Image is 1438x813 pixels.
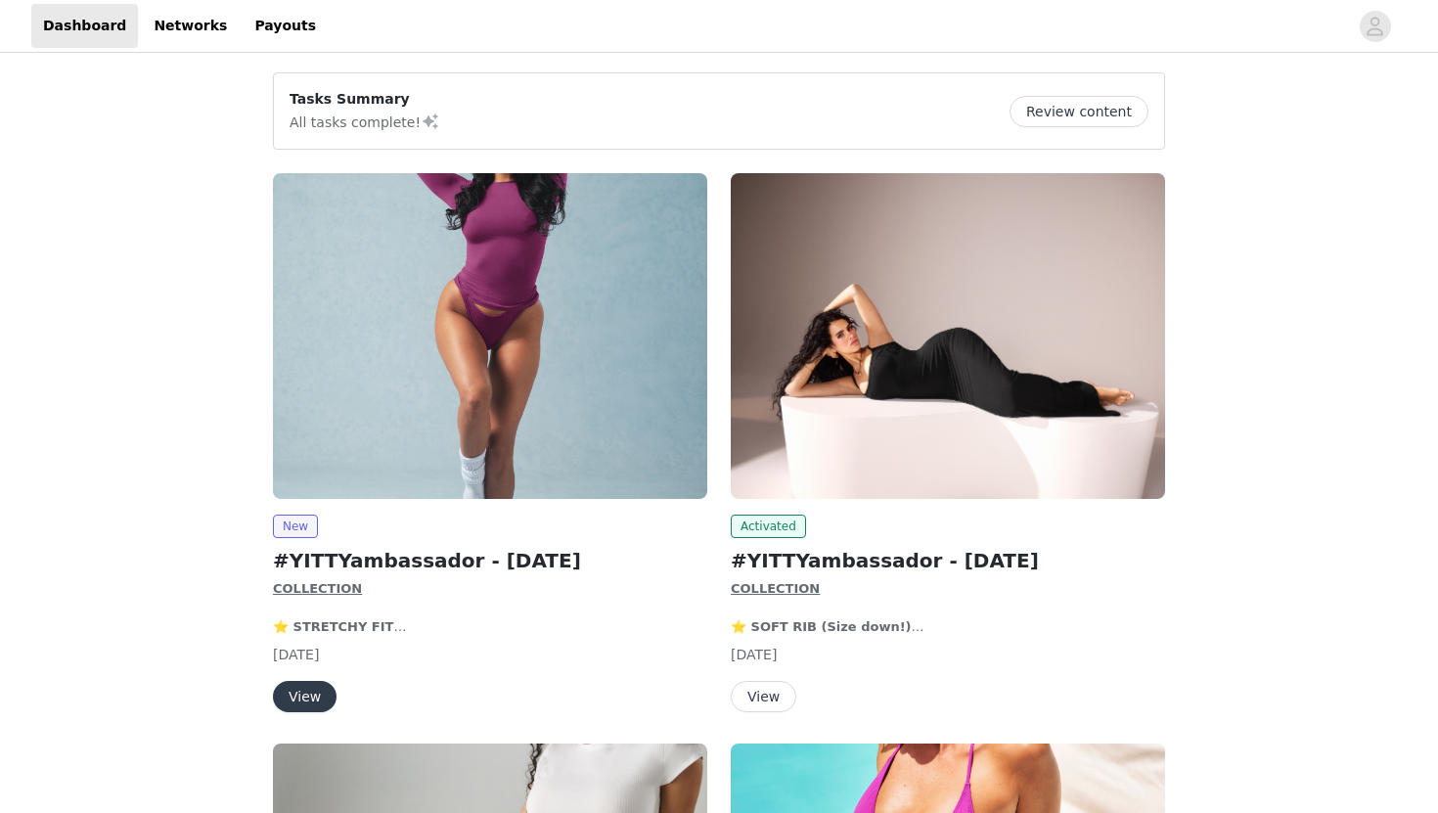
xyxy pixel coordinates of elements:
[290,110,440,133] p: All tasks complete!
[273,619,406,634] strong: ⭐️ STRETCHY FIT
[731,647,777,662] span: [DATE]
[273,690,337,704] a: View
[273,647,319,662] span: [DATE]
[731,681,796,712] button: View
[243,4,328,48] a: Payouts
[142,4,239,48] a: Networks
[273,173,707,499] img: YITTY
[1366,11,1384,42] div: avatar
[731,546,1165,575] h2: #YITTYambassador - [DATE]
[273,681,337,712] button: View
[273,546,707,575] h2: #YITTYambassador - [DATE]
[1010,96,1148,127] button: Review content
[273,515,318,538] span: New
[731,581,820,596] strong: COLLECTION
[731,173,1165,499] img: YITTY
[731,619,924,634] strong: ⭐️ SOFT RIB (Size down!)
[31,4,138,48] a: Dashboard
[290,89,440,110] p: Tasks Summary
[731,690,796,704] a: View
[731,515,806,538] span: Activated
[273,581,362,596] strong: COLLECTION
